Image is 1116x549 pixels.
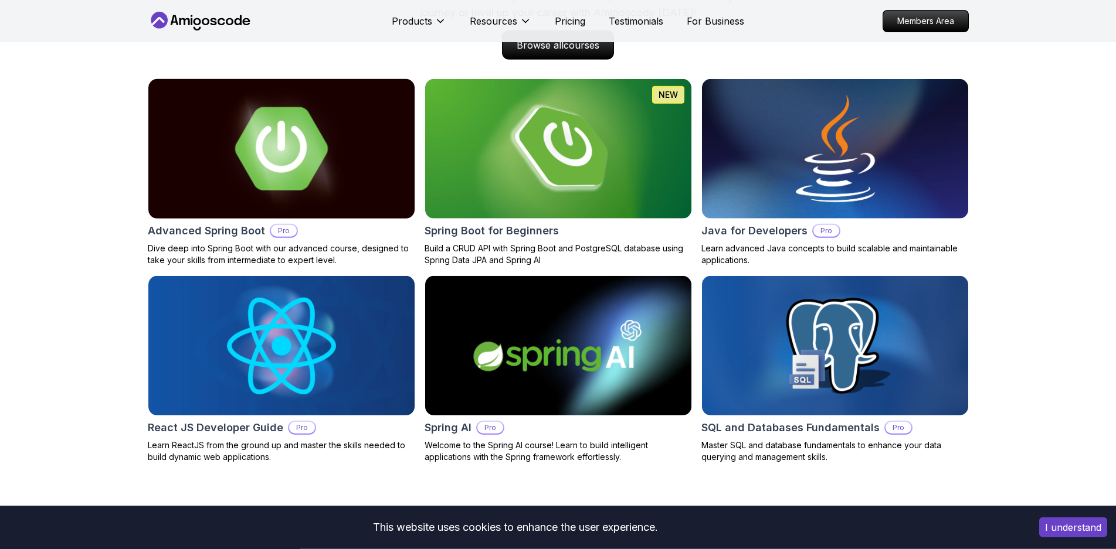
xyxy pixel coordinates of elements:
[148,243,415,266] p: Dive deep into Spring Boot with our advanced course, designed to take your skills from intermedia...
[502,30,614,60] a: Browse allcourses
[425,79,691,219] img: Spring Boot for Beginners card
[813,225,839,237] p: Pro
[503,31,613,59] p: Browse all
[477,422,503,434] p: Pro
[148,79,415,266] a: Advanced Spring Boot cardAdvanced Spring BootProDive deep into Spring Boot with our advanced cour...
[289,422,315,434] p: Pro
[470,14,531,37] button: Resources
[148,276,415,415] img: React JS Developer Guide card
[701,275,969,463] a: SQL and Databases Fundamentals cardSQL and Databases FundamentalsProMaster SQL and database funda...
[702,79,968,219] img: Java for Developers card
[271,225,297,237] p: Pro
[148,420,283,436] h2: React JS Developer Guide
[148,223,265,239] h2: Advanced Spring Boot
[701,79,969,266] a: Java for Developers cardJava for DevelopersProLearn advanced Java concepts to build scalable and ...
[886,422,911,434] p: Pro
[555,14,585,28] a: Pricing
[564,39,599,51] span: courses
[883,11,968,32] p: Members Area
[687,14,744,28] a: For Business
[702,276,968,415] img: SQL and Databases Fundamentals card
[425,223,559,239] h2: Spring Boot for Beginners
[701,420,880,436] h2: SQL and Databases Fundamentals
[425,276,691,415] img: Spring AI card
[148,439,415,463] p: Learn ReactJS from the ground up and master the skills needed to build dynamic web applications.
[141,76,421,222] img: Advanced Spring Boot card
[659,89,678,101] p: NEW
[425,439,692,463] p: Welcome to the Spring AI course! Learn to build intelligent applications with the Spring framewor...
[425,420,471,436] h2: Spring AI
[701,439,969,463] p: Master SQL and database fundamentals to enhance your data querying and management skills.
[701,243,969,266] p: Learn advanced Java concepts to build scalable and maintainable applications.
[609,14,663,28] a: Testimonials
[425,243,692,266] p: Build a CRUD API with Spring Boot and PostgreSQL database using Spring Data JPA and Spring AI
[1039,517,1107,537] button: Accept cookies
[425,275,692,463] a: Spring AI cardSpring AIProWelcome to the Spring AI course! Learn to build intelligent application...
[392,14,446,37] button: Products
[9,514,1022,540] div: This website uses cookies to enhance the user experience.
[701,223,808,239] h2: Java for Developers
[883,10,969,32] a: Members Area
[470,14,517,28] p: Resources
[392,14,432,28] p: Products
[148,275,415,463] a: React JS Developer Guide cardReact JS Developer GuideProLearn ReactJS from the ground up and mast...
[425,79,692,266] a: Spring Boot for Beginners cardNEWSpring Boot for BeginnersBuild a CRUD API with Spring Boot and P...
